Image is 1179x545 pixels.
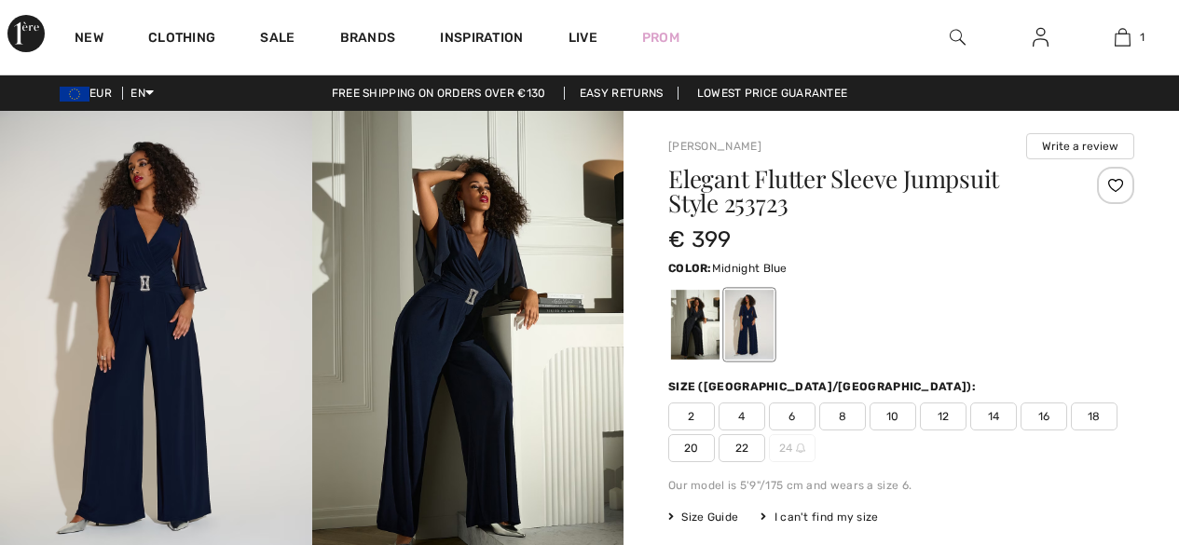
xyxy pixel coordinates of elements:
span: 22 [719,434,765,462]
a: [PERSON_NAME] [668,140,761,153]
a: Easy Returns [564,87,679,100]
span: 24 [769,434,816,462]
span: 6 [769,402,816,430]
a: Lowest Price Guarantee [682,87,863,100]
div: Black [671,290,720,360]
a: Clothing [148,30,215,49]
img: Euro [60,87,89,102]
span: 2 [668,402,715,430]
a: Sale [260,30,295,49]
span: 20 [668,434,715,462]
span: Midnight Blue [712,262,788,275]
span: 4 [719,402,765,430]
span: EUR [60,87,119,100]
a: Free shipping on orders over €130 [317,87,561,100]
a: Brands [340,30,396,49]
a: New [75,30,103,49]
a: Prom [642,28,679,48]
span: Color: [668,262,712,275]
div: Midnight Blue [725,290,774,360]
div: Size ([GEOGRAPHIC_DATA]/[GEOGRAPHIC_DATA]): [668,378,980,395]
img: ring-m.svg [796,443,805,453]
h1: Elegant Flutter Sleeve Jumpsuit Style 253723 [668,167,1057,215]
span: 8 [819,402,866,430]
span: Size Guide [668,509,738,525]
div: I can't find my size [761,509,878,525]
img: 1ère Avenue [7,15,45,52]
span: Inspiration [440,30,523,49]
a: Live [569,28,597,48]
span: € 399 [668,226,732,252]
div: Our model is 5'9"/175 cm and wears a size 6. [668,477,1134,494]
span: EN [130,87,154,100]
